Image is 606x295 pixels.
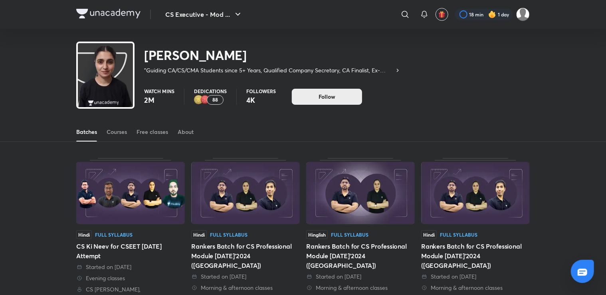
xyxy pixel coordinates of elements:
div: Free classes [137,128,168,136]
div: Full Syllabus [210,232,248,237]
p: 88 [212,97,218,103]
div: Rankers Batch for CS Professional Module [DATE]'2024 ([GEOGRAPHIC_DATA]) [191,241,300,270]
div: CS Ki Neev for CSEET [DATE] Attempt [76,241,185,261]
img: Thumbnail [306,162,415,224]
div: Courses [107,128,127,136]
button: Follow [292,89,362,105]
img: Thumbnail [421,162,530,224]
span: Hinglish [306,230,328,239]
div: Batches [76,128,97,136]
a: About [178,122,194,142]
div: Morning & afternoon classes [306,284,415,292]
div: Rankers Batch for CS Professional Module [DATE]'2024 ([GEOGRAPHIC_DATA]) [306,241,415,270]
div: Started on 16 Jun 2024 [421,273,530,281]
div: About [178,128,194,136]
p: "Guiding CA/CS/CMA Students since 5+ Years, Qualified Company Secretary, CA Finalist, Ex- Chairpe... [144,66,394,74]
img: educator badge2 [194,95,204,105]
span: Hindi [191,230,207,239]
a: Company Logo [76,9,141,20]
img: Thumbnail [76,162,185,224]
div: Started on 20 Jun 2024 [306,273,415,281]
div: Evening classes [76,274,185,282]
div: Started on 29 Jul 2024 [76,263,185,271]
a: Batches [76,122,97,142]
button: avatar [436,8,448,21]
div: Rankers Batch for CS Professional Module [DATE]'2024 ([GEOGRAPHIC_DATA]) [421,241,530,270]
h2: [PERSON_NAME] [144,47,401,63]
img: Abhinit yas [516,8,530,21]
p: Watch mins [144,89,174,94]
div: Full Syllabus [95,232,133,237]
img: class [78,45,133,112]
div: Full Syllabus [331,232,368,237]
img: Thumbnail [191,162,300,224]
a: Courses [107,122,127,142]
div: Morning & afternoon classes [191,284,300,292]
img: streak [488,10,496,18]
div: Morning & afternoon classes [421,284,530,292]
img: avatar [438,11,446,18]
div: Started on 22 Jul 2024 [191,273,300,281]
div: Full Syllabus [440,232,477,237]
button: CS Executive - Mod ... [160,6,248,22]
p: Followers [246,89,276,94]
img: Company Logo [76,9,141,18]
p: Dedications [194,89,227,94]
img: educator badge1 [200,95,210,105]
span: Follow [319,93,335,101]
span: Hindi [76,230,92,239]
a: Free classes [137,122,168,142]
p: 4K [246,95,276,105]
span: Hindi [421,230,437,239]
p: 2M [144,95,174,105]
